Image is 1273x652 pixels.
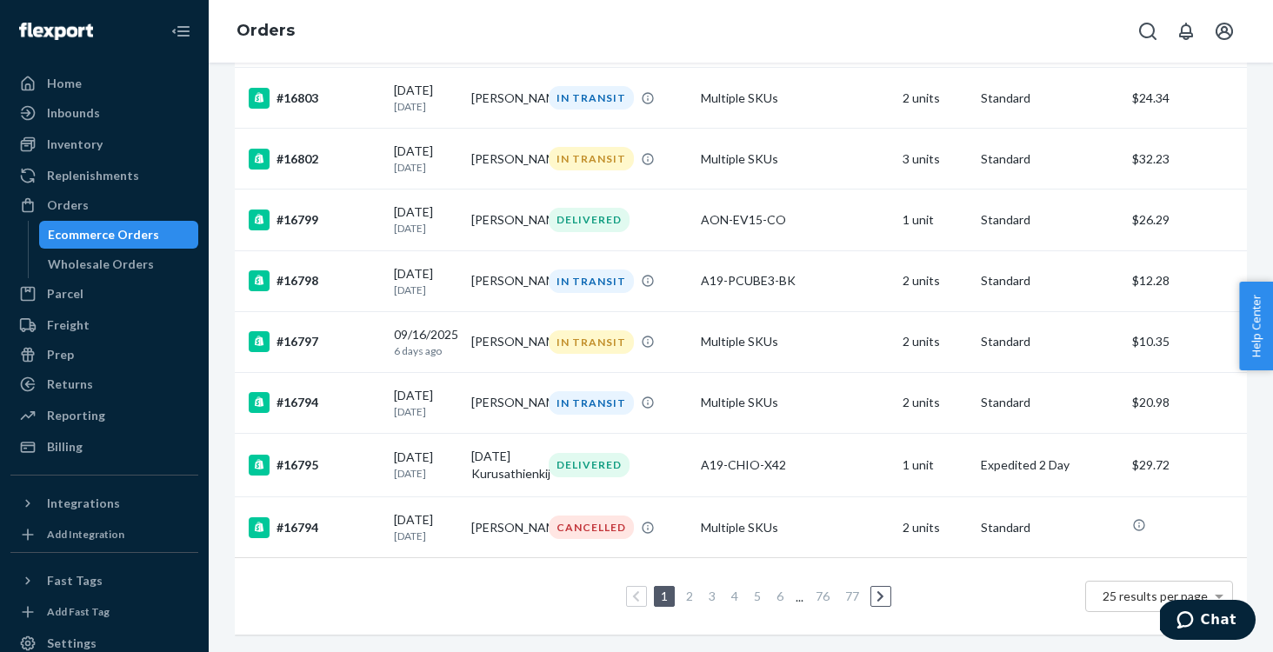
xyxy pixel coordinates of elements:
[464,68,542,129] td: [PERSON_NAME]
[10,602,198,622] a: Add Fast Tag
[394,160,457,175] p: [DATE]
[48,256,154,273] div: Wholesale Orders
[981,394,1119,411] p: Standard
[981,456,1119,474] p: Expedited 2 Day
[981,90,1119,107] p: Standard
[549,86,634,110] div: IN TRANSIT
[47,75,82,92] div: Home
[249,517,380,538] div: #16794
[464,311,542,372] td: [PERSON_NAME]
[47,136,103,153] div: Inventory
[249,270,380,291] div: #16798
[728,589,742,603] a: Page 4
[48,226,159,243] div: Ecommerce Orders
[249,210,380,230] div: #16799
[657,589,671,603] a: Page 1 is your current page
[249,331,380,352] div: #16797
[394,449,457,481] div: [DATE]
[1207,14,1242,49] button: Open account menu
[394,387,457,419] div: [DATE]
[249,455,380,476] div: #16795
[47,407,105,424] div: Reporting
[464,250,542,311] td: [PERSON_NAME]
[47,316,90,334] div: Freight
[1125,129,1247,190] td: $32.23
[10,191,198,219] a: Orders
[249,392,380,413] div: #16794
[39,250,199,278] a: Wholesale Orders
[394,143,457,175] div: [DATE]
[896,434,973,497] td: 1 unit
[394,203,457,236] div: [DATE]
[10,524,198,545] a: Add Integration
[896,311,973,372] td: 2 units
[394,466,457,481] p: [DATE]
[394,343,457,358] p: 6 days ago
[47,285,83,303] div: Parcel
[10,341,198,369] a: Prep
[981,211,1119,229] p: Standard
[896,190,973,250] td: 1 unit
[47,376,93,393] div: Returns
[464,372,542,433] td: [PERSON_NAME]
[694,68,896,129] td: Multiple SKUs
[795,586,804,607] li: ...
[10,433,198,461] a: Billing
[47,495,120,512] div: Integrations
[1125,311,1247,372] td: $10.35
[896,497,973,558] td: 2 units
[10,99,198,127] a: Inbounds
[694,497,896,558] td: Multiple SKUs
[701,272,890,289] div: A19-PCUBE3-BK
[10,280,198,308] a: Parcel
[163,14,198,49] button: Close Navigation
[394,511,457,543] div: [DATE]
[47,167,139,184] div: Replenishments
[683,589,696,603] a: Page 2
[47,604,110,619] div: Add Fast Tag
[10,489,198,517] button: Integrations
[47,438,83,456] div: Billing
[10,130,198,158] a: Inventory
[47,527,124,542] div: Add Integration
[394,265,457,297] div: [DATE]
[394,404,457,419] p: [DATE]
[1239,282,1273,370] button: Help Center
[394,221,457,236] p: [DATE]
[10,311,198,339] a: Freight
[896,250,973,311] td: 2 units
[549,269,634,293] div: IN TRANSIT
[47,635,97,652] div: Settings
[1103,589,1208,603] span: 25 results per page
[981,333,1119,350] p: Standard
[1125,250,1247,311] td: $12.28
[701,211,890,229] div: AON-EV15-CO
[47,346,74,363] div: Prep
[812,589,833,603] a: Page 76
[464,190,542,250] td: [PERSON_NAME]
[842,589,863,603] a: Page 77
[394,82,457,114] div: [DATE]
[694,129,896,190] td: Multiple SKUs
[981,272,1119,289] p: Standard
[896,68,973,129] td: 2 units
[1125,190,1247,250] td: $26.29
[10,567,198,595] button: Fast Tags
[896,129,973,190] td: 3 units
[773,589,787,603] a: Page 6
[549,453,630,476] div: DELIVERED
[394,99,457,114] p: [DATE]
[549,516,634,539] div: CANCELLED
[464,434,542,497] td: [DATE] Kurusathienkij
[10,70,198,97] a: Home
[10,162,198,190] a: Replenishments
[549,391,634,415] div: IN TRANSIT
[10,370,198,398] a: Returns
[701,456,890,474] div: A19-CHIO-X42
[896,372,973,433] td: 2 units
[1125,372,1247,433] td: $20.98
[394,529,457,543] p: [DATE]
[1130,14,1165,49] button: Open Search Box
